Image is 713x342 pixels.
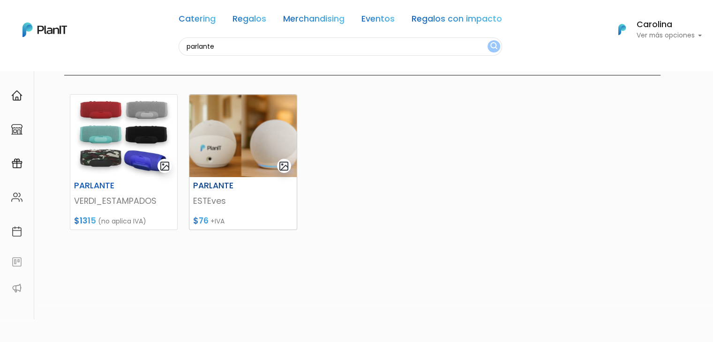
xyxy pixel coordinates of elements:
a: Regalos con impacto [412,15,502,26]
span: ¡Escríbenos! [49,142,143,152]
i: insert_emoticon [143,141,159,152]
a: gallery-light PARLANTE ESTEves $76 +IVA [189,94,297,230]
div: J [24,56,165,75]
span: $76 [193,215,209,226]
img: gallery-light [159,161,170,171]
img: feedback-78b5a0c8f98aac82b08bfc38622c3050aee476f2c9584af64705fc4e61158814.svg [11,256,23,268]
img: home-e721727adea9d79c4d83392d1f703f7f8bce08238fde08b1acbfd93340b81755.svg [11,90,23,101]
i: keyboard_arrow_down [145,71,159,85]
a: Catering [179,15,216,26]
img: gallery-light [278,161,289,171]
img: user_04fe99587a33b9844688ac17b531be2b.png [75,56,94,75]
input: Buscá regalos, desayunos, y más [179,37,502,56]
span: $1315 [74,215,96,226]
h6: Carolina [636,21,702,29]
h6: PARLANTE [68,181,143,191]
p: ESTEves [193,195,293,207]
a: Eventos [361,15,395,26]
img: partners-52edf745621dab592f3b2c58e3bca9d71375a7ef29c3b500c9f145b62cc070d4.svg [11,283,23,294]
p: Ya probaste PlanitGO? Vas a poder automatizarlas acciones de todo el año. Escribinos para saber más! [33,86,157,117]
span: J [94,56,113,75]
a: gallery-light PARLANTE VERDI_ESTAMPADOS $1315 (no aplica IVA) [70,94,178,230]
span: +IVA [210,216,225,226]
p: Ver más opciones [636,32,702,39]
img: campaigns-02234683943229c281be62815700db0a1741e53638e28bf9629b52c665b00959.svg [11,158,23,169]
a: Merchandising [283,15,345,26]
a: Regalos [233,15,266,26]
strong: PLAN IT [33,76,60,84]
i: send [159,141,178,152]
img: people-662611757002400ad9ed0e3c099ab2801c6687ba6c219adb57efc949bc21e19d.svg [11,192,23,203]
p: VERDI_ESTAMPADOS [74,195,173,207]
div: PLAN IT Ya probaste PlanitGO? Vas a poder automatizarlas acciones de todo el año. Escribinos para... [24,66,165,125]
h6: PARLANTE [188,181,262,191]
img: marketplace-4ceaa7011d94191e9ded77b95e3339b90024bf715f7c57f8cf31f2d8c509eaba.svg [11,124,23,135]
img: user_d58e13f531133c46cb30575f4d864daf.jpeg [85,47,104,66]
img: search_button-432b6d5273f82d61273b3651a40e1bd1b912527efae98b1b7a1b2c0702e16a8d.svg [490,42,497,51]
img: PlanIt Logo [612,19,632,40]
img: thumb_2000___2000-Photoroom_-_2024-09-26T150532.072.jpg [70,95,177,177]
img: calendar-87d922413cdce8b2cf7b7f5f62616a5cf9e4887200fb71536465627b3292af00.svg [11,226,23,237]
img: PlanIt Logo [23,22,67,37]
span: (no aplica IVA) [98,216,146,226]
button: PlanIt Logo Carolina Ver más opciones [606,17,702,42]
img: thumb_Captura_de_pantalla_2025-08-05_173159.png [189,95,296,177]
